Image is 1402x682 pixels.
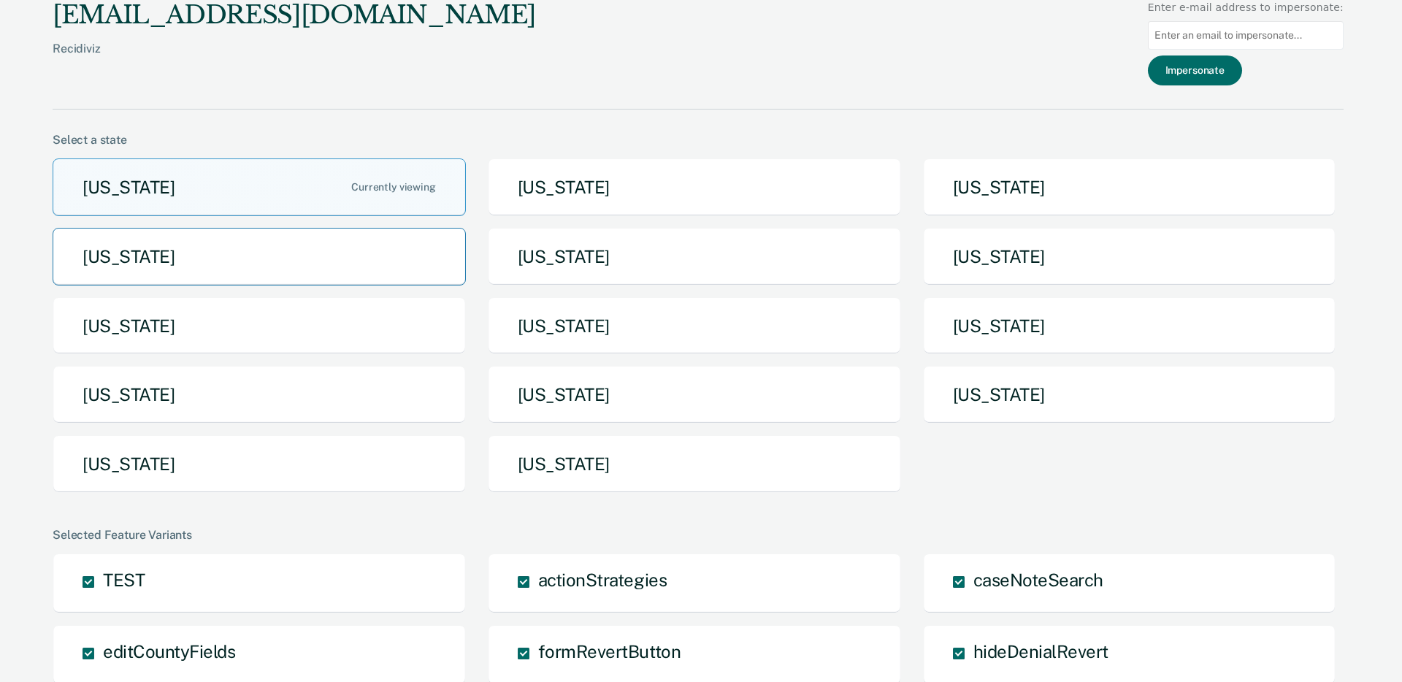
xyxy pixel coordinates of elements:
[53,42,536,79] div: Recidiviz
[1148,55,1242,85] button: Impersonate
[103,641,235,662] span: editCountyFields
[53,528,1344,542] div: Selected Feature Variants
[488,435,901,493] button: [US_STATE]
[923,158,1336,216] button: [US_STATE]
[53,435,466,493] button: [US_STATE]
[538,570,667,590] span: actionStrategies
[53,297,466,355] button: [US_STATE]
[973,641,1108,662] span: hideDenialRevert
[488,366,901,424] button: [US_STATE]
[923,297,1336,355] button: [US_STATE]
[488,297,901,355] button: [US_STATE]
[488,228,901,286] button: [US_STATE]
[103,570,145,590] span: TEST
[973,570,1103,590] span: caseNoteSearch
[538,641,681,662] span: formRevertButton
[53,366,466,424] button: [US_STATE]
[53,228,466,286] button: [US_STATE]
[53,133,1344,147] div: Select a state
[488,158,901,216] button: [US_STATE]
[1148,21,1344,50] input: Enter an email to impersonate...
[53,158,466,216] button: [US_STATE]
[923,228,1336,286] button: [US_STATE]
[923,366,1336,424] button: [US_STATE]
